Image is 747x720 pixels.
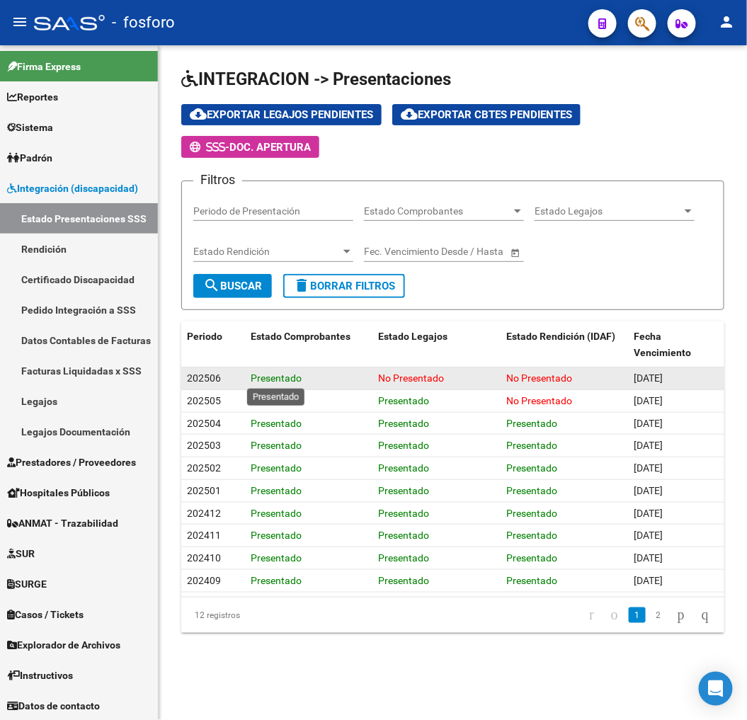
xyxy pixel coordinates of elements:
span: Presentado [506,530,557,541]
a: 1 [629,607,646,623]
mat-icon: cloud_download [401,105,418,122]
span: Presentado [506,440,557,451]
span: ANMAT - Trazabilidad [7,515,118,531]
a: go to next page [671,607,691,623]
mat-icon: delete [293,277,310,294]
span: [DATE] [634,395,663,406]
span: Instructivos [7,668,73,683]
span: [DATE] [634,530,663,541]
span: Presentado [251,395,302,406]
mat-icon: search [203,277,220,294]
datatable-header-cell: Estado Comprobantes [245,321,372,368]
span: Periodo [187,331,222,342]
a: go to last page [695,607,715,623]
span: Presentado [251,440,302,451]
button: Exportar Cbtes Pendientes [392,104,581,125]
span: 202410 [187,552,221,564]
span: Presentado [379,440,430,451]
span: 202411 [187,530,221,541]
button: Exportar Legajos Pendientes [181,104,382,125]
span: Presentado [251,462,302,474]
input: End date [420,246,489,258]
mat-icon: menu [11,13,28,30]
span: Presentado [251,485,302,496]
span: Presentado [251,508,302,519]
span: [DATE] [634,552,663,564]
span: Presentado [379,508,430,519]
li: page 2 [648,603,669,627]
div: 12 registros [181,598,287,633]
span: - fosforo [112,7,175,38]
div: Open Intercom Messenger [699,672,733,706]
span: Presentado [379,418,430,429]
span: Hospitales Públicos [7,485,110,501]
mat-icon: person [719,13,736,30]
span: Presentado [379,462,430,474]
span: Estado Rendición [193,246,341,258]
li: page 1 [627,603,648,627]
a: go to first page [583,607,600,623]
datatable-header-cell: Periodo [181,321,245,368]
button: -Doc. Apertura [181,136,319,158]
span: Casos / Tickets [7,607,84,622]
span: Integración (discapacidad) [7,181,138,196]
span: 202501 [187,485,221,496]
span: Presentado [379,530,430,541]
span: Presentado [506,418,557,429]
span: Presentado [251,418,302,429]
span: Reportes [7,89,58,105]
a: 2 [650,607,667,623]
span: Estado Comprobantes [364,205,511,217]
button: Open calendar [508,245,523,260]
span: Estado Rendición (IDAF) [506,331,615,342]
span: Doc. Apertura [229,141,311,154]
span: 202504 [187,418,221,429]
span: 202502 [187,462,221,474]
span: Padrón [7,150,52,166]
span: Presentado [506,552,557,564]
span: [DATE] [634,372,663,384]
span: [DATE] [634,575,663,586]
a: go to previous page [605,607,625,623]
span: Presentado [251,552,302,564]
span: Presentado [379,485,430,496]
span: Explorador de Archivos [7,637,120,653]
span: No Presentado [506,372,572,384]
span: SUR [7,546,35,561]
span: Presentado [379,552,430,564]
span: Firma Express [7,59,81,74]
h3: Filtros [193,170,242,190]
span: Presentado [379,575,430,586]
span: Presentado [251,530,302,541]
span: [DATE] [634,508,663,519]
span: Prestadores / Proveedores [7,455,136,470]
datatable-header-cell: Estado Legajos [373,321,501,368]
span: Exportar Cbtes Pendientes [401,108,572,121]
span: Estado Comprobantes [251,331,350,342]
span: 202506 [187,372,221,384]
datatable-header-cell: Fecha Vencimiento [629,321,724,368]
span: Presentado [251,575,302,586]
span: Exportar Legajos Pendientes [190,108,373,121]
span: [DATE] [634,418,663,429]
span: No Presentado [379,372,445,384]
span: Presentado [506,575,557,586]
span: Estado Legajos [535,205,682,217]
span: 202412 [187,508,221,519]
span: No Presentado [506,395,572,406]
span: SURGE [7,576,47,592]
button: Buscar [193,274,272,298]
span: Presentado [506,462,557,474]
span: [DATE] [634,440,663,451]
span: Presentado [379,395,430,406]
span: 202409 [187,575,221,586]
datatable-header-cell: Estado Rendición (IDAF) [501,321,628,368]
input: Start date [364,246,408,258]
span: INTEGRACION -> Presentaciones [181,69,451,89]
span: - [190,141,229,154]
span: [DATE] [634,462,663,474]
mat-icon: cloud_download [190,105,207,122]
span: [DATE] [634,485,663,496]
span: Estado Legajos [379,331,448,342]
span: 202505 [187,395,221,406]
